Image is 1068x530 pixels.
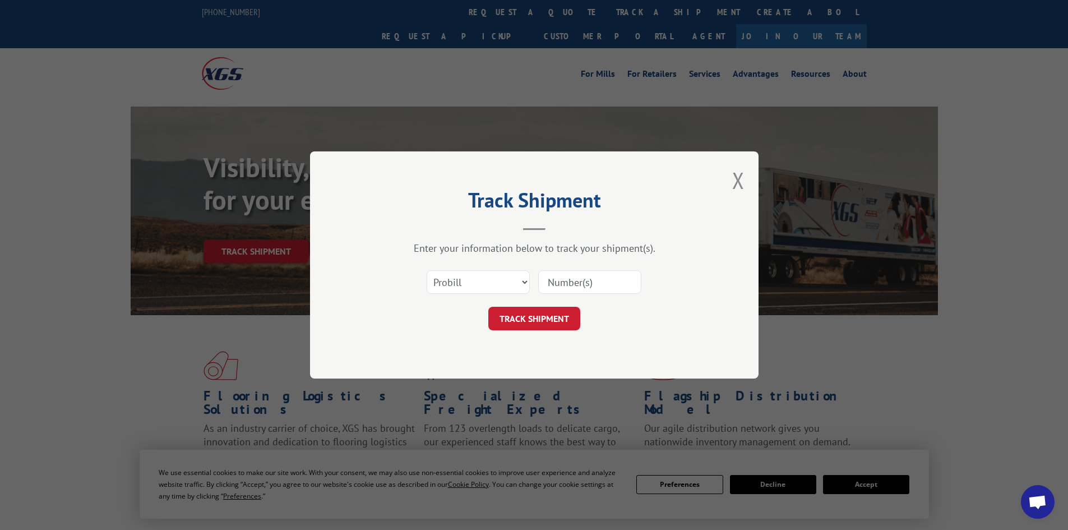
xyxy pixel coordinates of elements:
button: TRACK SHIPMENT [488,307,580,330]
a: Open chat [1021,485,1055,519]
div: Enter your information below to track your shipment(s). [366,242,702,255]
h2: Track Shipment [366,192,702,214]
button: Close modal [732,165,745,195]
input: Number(s) [538,270,641,294]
